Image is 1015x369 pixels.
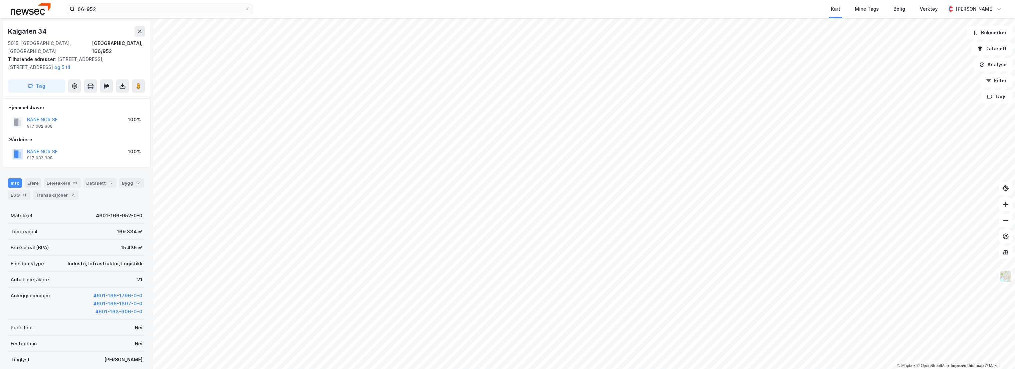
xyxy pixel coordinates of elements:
a: OpenStreetMap [917,363,949,368]
button: Analyse [974,58,1012,71]
div: Gårdeiere [8,136,145,144]
div: [PERSON_NAME] [104,356,142,364]
div: Industri, Infrastruktur, Logistikk [68,260,142,268]
div: Bygg [119,178,144,188]
button: Datasett [972,42,1012,55]
div: 2 [69,192,76,198]
img: newsec-logo.f6e21ccffca1b3a03d2d.png [11,3,51,15]
div: Mine Tags [855,5,879,13]
div: 12 [134,180,141,186]
div: [GEOGRAPHIC_DATA], 166/952 [92,39,145,55]
button: 4601-163-606-0-0 [95,308,142,316]
div: Verktøy [920,5,938,13]
div: 5 [107,180,114,186]
div: 15 435 ㎡ [121,244,142,252]
input: Søk på adresse, matrikkel, gårdeiere, leietakere eller personer [75,4,245,14]
div: 21 [137,276,142,284]
div: Punktleie [11,324,33,332]
div: Hjemmelshaver [8,104,145,112]
div: Nei [135,340,142,348]
button: Tags [981,90,1012,103]
div: 169 334 ㎡ [117,228,142,236]
div: Festegrunn [11,340,37,348]
div: Eiere [25,178,41,188]
div: Nei [135,324,142,332]
div: Tinglyst [11,356,30,364]
div: 917 082 308 [27,155,53,161]
a: Mapbox [897,363,915,368]
div: Eiendomstype [11,260,44,268]
div: Transaksjoner [33,190,79,200]
div: 21 [72,180,78,186]
iframe: Chat Widget [982,337,1015,369]
div: Kaigaten 34 [8,26,48,37]
button: Bokmerker [967,26,1012,39]
button: Tag [8,79,65,93]
div: Kontrollprogram for chat [982,337,1015,369]
button: Filter [980,74,1012,87]
div: Kart [831,5,840,13]
div: Leietakere [44,178,81,188]
span: Tilhørende adresser: [8,56,57,62]
div: [PERSON_NAME] [956,5,994,13]
div: 5015, [GEOGRAPHIC_DATA], [GEOGRAPHIC_DATA] [8,39,92,55]
div: Bolig [893,5,905,13]
div: Info [8,178,22,188]
div: Datasett [84,178,117,188]
div: Tomteareal [11,228,37,236]
div: 11 [21,192,28,198]
div: [STREET_ADDRESS], [STREET_ADDRESS] [8,55,140,71]
div: Bruksareal (BRA) [11,244,49,252]
div: 917 082 308 [27,124,53,129]
div: 100% [128,116,141,124]
button: 4601-166-1807-0-0 [93,300,142,308]
img: Z [999,270,1012,283]
div: Anleggseiendom [11,292,50,300]
div: 100% [128,148,141,156]
button: 4601-166-1796-0-0 [93,292,142,300]
a: Improve this map [951,363,984,368]
div: ESG [8,190,30,200]
div: Matrikkel [11,212,32,220]
div: 4601-166-952-0-0 [96,212,142,220]
div: Antall leietakere [11,276,49,284]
